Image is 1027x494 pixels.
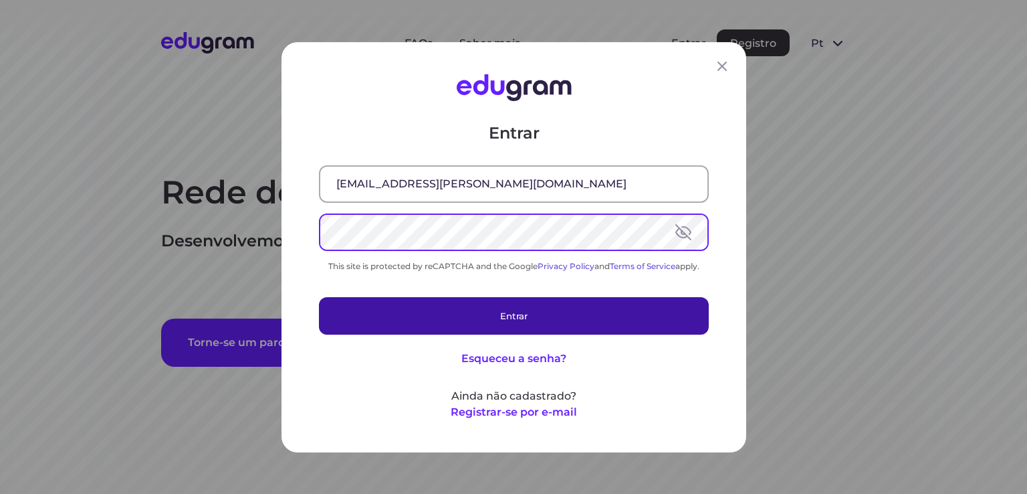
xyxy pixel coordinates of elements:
[319,297,709,334] button: Entrar
[319,260,709,270] div: This site is protected by reCAPTCHA and the Google and apply.
[456,74,571,101] img: Edugram Logo
[451,404,577,420] button: Registrar-se por e-mail
[610,260,675,270] a: Terms of Service
[538,260,594,270] a: Privacy Policy
[461,350,566,366] button: Esqueceu a senha?
[320,166,707,201] input: E-mail
[319,122,709,143] p: Entrar
[319,388,709,404] p: Ainda não cadastrado?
